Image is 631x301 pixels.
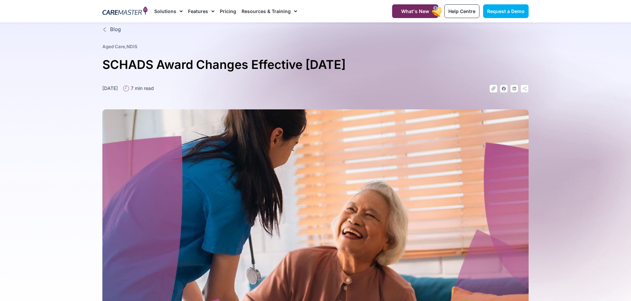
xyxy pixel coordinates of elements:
[108,26,121,33] span: Blog
[129,85,154,92] span: 7 min read
[102,85,118,91] time: [DATE]
[401,8,429,14] span: What's New
[392,4,438,18] a: What's New
[444,4,479,18] a: Help Centre
[126,44,138,49] a: NDIS
[487,8,525,14] span: Request a Demo
[102,55,529,75] h1: SCHADS Award Changes Effective [DATE]
[448,8,475,14] span: Help Centre
[102,44,125,49] a: Aged Care
[102,6,148,16] img: CareMaster Logo
[483,4,529,18] a: Request a Demo
[102,44,138,49] span: ,
[102,26,529,33] a: Blog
